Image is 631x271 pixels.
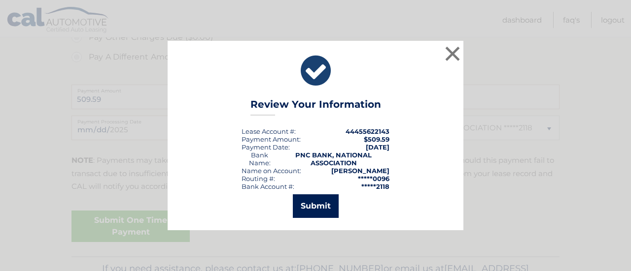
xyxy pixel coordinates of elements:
[242,182,294,190] div: Bank Account #:
[242,167,301,175] div: Name on Account:
[242,151,278,167] div: Bank Name:
[346,127,389,135] strong: 44455622143
[242,135,301,143] div: Payment Amount:
[250,98,381,116] h3: Review Your Information
[242,127,296,135] div: Lease Account #:
[242,143,288,151] span: Payment Date
[366,143,389,151] span: [DATE]
[331,167,389,175] strong: [PERSON_NAME]
[242,175,275,182] div: Routing #:
[293,194,339,218] button: Submit
[242,143,290,151] div: :
[295,151,372,167] strong: PNC BANK, NATIONAL ASSOCIATION
[443,44,462,63] button: ×
[364,135,389,143] span: $509.59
